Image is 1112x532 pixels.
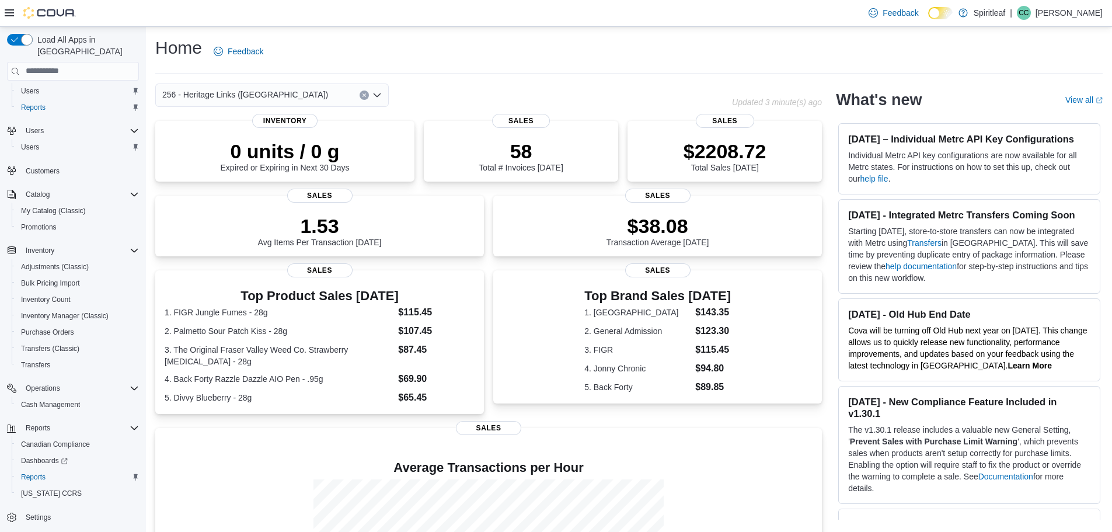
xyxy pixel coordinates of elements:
a: Canadian Compliance [16,437,95,451]
span: Users [26,126,44,135]
a: Dashboards [12,453,144,469]
span: Users [21,86,39,96]
dd: $107.45 [398,324,475,338]
span: Cash Management [16,398,139,412]
span: Washington CCRS [16,486,139,500]
a: Transfers (Classic) [16,342,84,356]
h4: Average Transactions per Hour [165,461,813,475]
span: Sales [625,263,691,277]
p: $38.08 [606,214,709,238]
button: Operations [21,381,65,395]
a: Learn More [1008,361,1052,370]
p: The v1.30.1 release includes a valuable new General Setting, ' ', which prevents sales when produ... [848,424,1090,494]
span: Reports [21,421,139,435]
span: Load All Apps in [GEOGRAPHIC_DATA] [33,34,139,57]
a: Reports [16,470,50,484]
h3: Top Product Sales [DATE] [165,289,475,303]
a: Users [16,140,44,154]
span: Inventory Count [21,295,71,304]
button: Canadian Compliance [12,436,144,453]
h3: [DATE] – Individual Metrc API Key Configurations [848,133,1090,145]
button: Purchase Orders [12,324,144,340]
strong: Prevent Sales with Purchase Limit Warning [850,437,1017,446]
img: Cova [23,7,76,19]
button: Transfers [12,357,144,373]
span: Inventory [21,244,139,258]
span: Catalog [26,190,50,199]
span: Inventory [26,246,54,255]
p: 0 units / 0 g [221,140,350,163]
button: Adjustments (Classic) [12,259,144,275]
button: [US_STATE] CCRS [12,485,144,502]
span: Promotions [16,220,139,234]
span: Customers [21,164,139,178]
span: Feedback [228,46,263,57]
span: Adjustments (Classic) [16,260,139,274]
span: Sales [492,114,550,128]
button: Reports [12,469,144,485]
span: [US_STATE] CCRS [21,489,82,498]
span: Cash Management [21,400,80,409]
span: 256 - Heritage Links ([GEOGRAPHIC_DATA]) [162,88,328,102]
a: Adjustments (Classic) [16,260,93,274]
span: Sales [287,263,353,277]
button: Bulk Pricing Import [12,275,144,291]
button: Inventory Count [12,291,144,308]
p: 58 [479,140,563,163]
span: Transfers (Classic) [21,344,79,353]
dt: 3. The Original Fraser Valley Weed Co. Strawberry [MEDICAL_DATA] - 28g [165,344,393,367]
a: Documentation [978,472,1033,481]
span: Customers [26,166,60,176]
dd: $69.90 [398,372,475,386]
a: Users [16,84,44,98]
a: Transfers [907,238,942,248]
dd: $65.45 [398,391,475,405]
button: Users [21,124,48,138]
span: Sales [456,421,521,435]
span: Bulk Pricing Import [16,276,139,290]
a: Inventory Count [16,293,75,307]
dt: 4. Jonny Chronic [584,363,691,374]
div: Courtney C [1017,6,1031,20]
h3: [DATE] - Old Hub End Date [848,308,1090,320]
span: Users [21,124,139,138]
span: Settings [21,510,139,524]
div: Total Sales [DATE] [684,140,766,172]
button: Promotions [12,219,144,235]
a: Bulk Pricing Import [16,276,85,290]
span: Adjustments (Classic) [21,262,89,272]
a: help documentation [886,262,957,271]
span: Canadian Compliance [21,440,90,449]
span: Sales [287,189,353,203]
p: 1.53 [258,214,382,238]
p: Updated 3 minute(s) ago [732,98,822,107]
button: Reports [12,99,144,116]
a: View allExternal link [1065,95,1103,105]
h3: [DATE] - Integrated Metrc Transfers Coming Soon [848,209,1090,221]
a: Promotions [16,220,61,234]
a: Reports [16,100,50,114]
h3: [DATE] - New Compliance Feature Included in v1.30.1 [848,396,1090,419]
span: Inventory [252,114,318,128]
input: Dark Mode [928,7,953,19]
span: Sales [625,189,691,203]
p: [PERSON_NAME] [1036,6,1103,20]
button: Transfers (Classic) [12,340,144,357]
button: Users [2,123,144,139]
dt: 1. FIGR Jungle Fumes - 28g [165,307,393,318]
dt: 5. Back Forty [584,381,691,393]
a: [US_STATE] CCRS [16,486,86,500]
dt: 4. Back Forty Razzle Dazzle AIO Pen - .95g [165,373,393,385]
a: Purchase Orders [16,325,79,339]
span: Feedback [883,7,918,19]
span: Users [16,140,139,154]
p: Spiritleaf [974,6,1005,20]
dt: 3. FIGR [584,344,691,356]
button: Cash Management [12,397,144,413]
a: Inventory Manager (Classic) [16,309,113,323]
span: My Catalog (Classic) [21,206,86,215]
div: Avg Items Per Transaction [DATE] [258,214,382,247]
button: Inventory [21,244,59,258]
button: Catalog [2,186,144,203]
button: Customers [2,162,144,179]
